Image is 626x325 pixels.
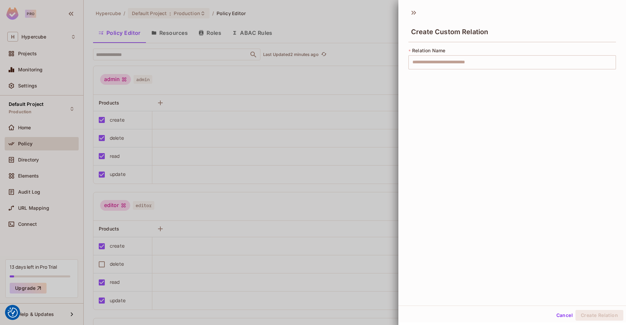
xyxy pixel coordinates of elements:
[8,308,18,318] img: Revisit consent button
[575,310,623,321] button: Create Relation
[412,48,445,53] span: Relation Name
[8,308,18,318] button: Consent Preferences
[554,310,575,321] button: Cancel
[411,28,488,36] span: Create Custom Relation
